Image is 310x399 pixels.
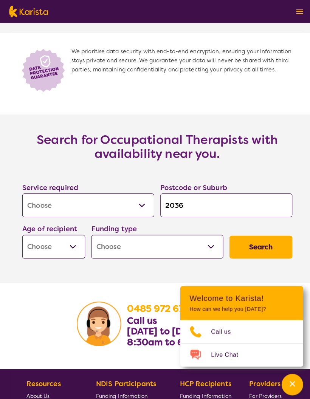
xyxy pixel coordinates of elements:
a: 0485 972 676 [126,298,188,310]
h2: Welcome to Karista! [187,289,290,298]
button: Search [226,232,288,255]
span: We prioritise data security with end-to-end encryption, ensuring your information stays private a... [70,46,291,92]
b: HCP Recipients [177,374,228,383]
b: Call us [126,310,155,322]
img: menu [292,9,299,14]
a: About Us [26,384,77,396]
b: 8:30am to 6:30pm AEST [126,331,235,343]
span: For Providers [246,387,278,394]
label: Service required [22,181,77,190]
b: NDIS Participants [95,374,154,383]
img: Lock icon [19,46,70,92]
span: Funding Information [95,387,145,394]
b: Resources [26,374,60,383]
label: Age of recipient [22,221,76,230]
label: Funding type [90,221,135,230]
div: Channel Menu [178,282,299,361]
img: Karista logo [9,6,47,17]
h3: Search for Occupational Therapists with availability near you. [4,131,306,158]
a: Funding Information [177,384,228,396]
ul: Choose channel [178,315,299,361]
label: Postcode or Suburb [158,181,224,190]
p: How can we help you [DATE]? [187,302,290,308]
a: For Providers [246,384,281,396]
button: Channel Menu [277,368,299,390]
span: About Us [26,387,49,394]
b: Providers [246,374,277,383]
span: Call us [208,321,237,332]
b: [DATE] to [DATE] [126,321,200,333]
img: Karista Client Service [76,297,119,341]
input: Type [158,191,288,214]
span: Live Chat [208,344,244,356]
a: Funding Information [95,384,160,396]
span: Funding Information [177,387,228,394]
